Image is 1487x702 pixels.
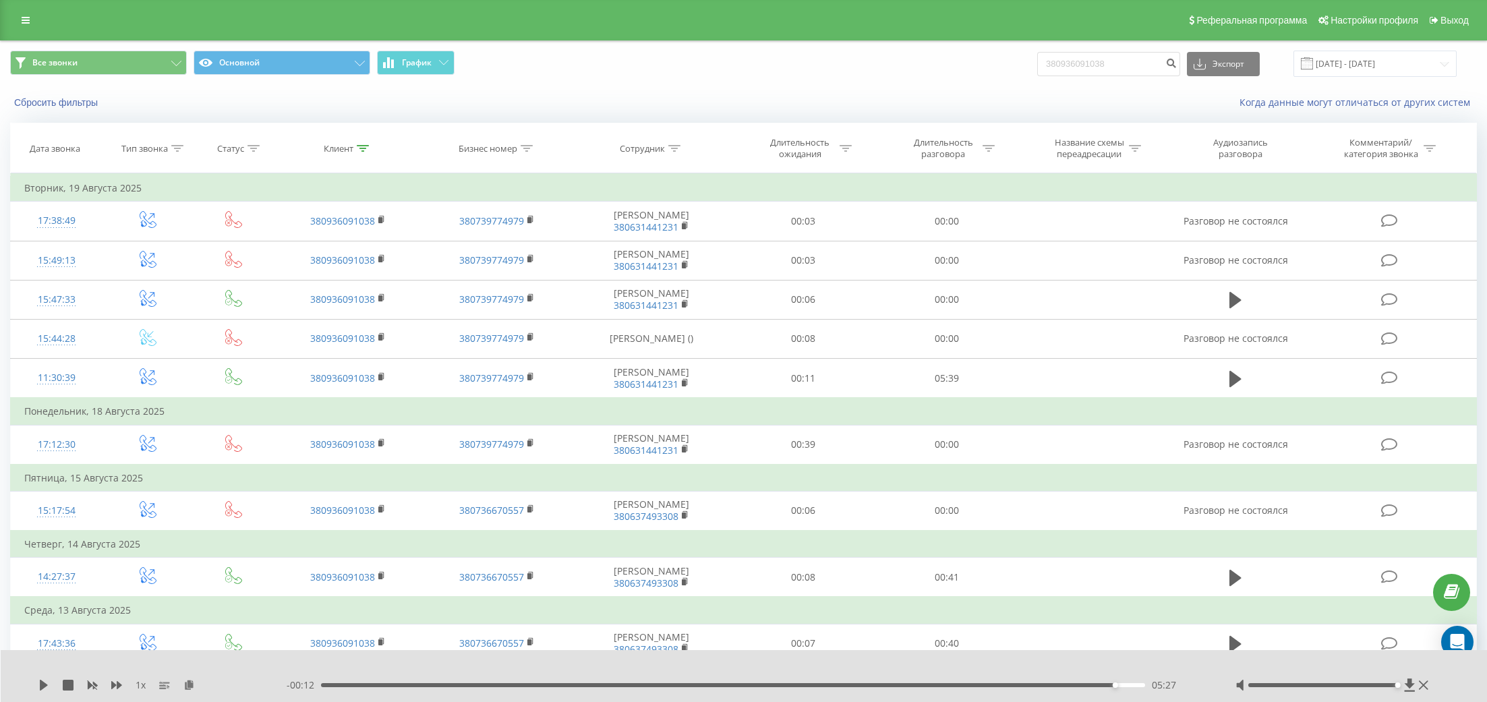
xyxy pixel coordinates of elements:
[32,57,78,68] span: Все звонки
[614,444,678,457] a: 380631441231
[24,432,88,458] div: 17:12:30
[24,631,88,657] div: 17:43:36
[402,58,432,67] span: График
[572,280,732,319] td: [PERSON_NAME]
[136,678,146,692] span: 1 x
[614,577,678,589] a: 380637493308
[310,637,375,649] a: 380936091038
[1187,52,1260,76] button: Экспорт
[614,221,678,233] a: 380631441231
[310,438,375,450] a: 380936091038
[614,510,678,523] a: 380637493308
[875,319,1018,358] td: 00:00
[572,425,732,465] td: [PERSON_NAME]
[1152,678,1176,692] span: 05:27
[1184,332,1288,345] span: Разговор не состоялся
[310,214,375,227] a: 380936091038
[1184,254,1288,266] span: Разговор не состоялся
[614,299,678,312] a: 380631441231
[572,241,732,280] td: [PERSON_NAME]
[459,504,524,517] a: 380736670557
[287,678,321,692] span: - 00:12
[377,51,455,75] button: График
[310,254,375,266] a: 380936091038
[30,143,80,154] div: Дата звонка
[217,143,244,154] div: Статус
[310,571,375,583] a: 380936091038
[875,241,1018,280] td: 00:00
[614,378,678,390] a: 380631441231
[11,597,1477,624] td: Среда, 13 Августа 2025
[572,558,732,597] td: [PERSON_NAME]
[10,96,105,109] button: Сбросить фильтры
[907,137,979,160] div: Длительность разговора
[875,359,1018,399] td: 05:39
[732,319,875,358] td: 00:08
[459,438,524,450] a: 380739774979
[11,398,1477,425] td: Понедельник, 18 Августа 2025
[11,175,1477,202] td: Вторник, 19 Августа 2025
[459,293,524,305] a: 380739774979
[732,241,875,280] td: 00:03
[732,624,875,663] td: 00:07
[1184,214,1288,227] span: Разговор не состоялся
[459,254,524,266] a: 380739774979
[11,531,1477,558] td: Четверг, 14 Августа 2025
[875,280,1018,319] td: 00:00
[620,143,665,154] div: Сотрудник
[732,558,875,597] td: 00:08
[1440,15,1469,26] span: Выход
[572,202,732,241] td: [PERSON_NAME]
[310,293,375,305] a: 380936091038
[1184,504,1288,517] span: Разговор не состоялся
[24,287,88,313] div: 15:47:33
[459,332,524,345] a: 380739774979
[1196,15,1307,26] span: Реферальная программа
[732,202,875,241] td: 00:03
[572,319,732,358] td: [PERSON_NAME] ()
[1037,52,1180,76] input: Поиск по номеру
[1341,137,1420,160] div: Комментарий/категория звонка
[324,143,353,154] div: Клиент
[572,359,732,399] td: [PERSON_NAME]
[732,359,875,399] td: 00:11
[10,51,187,75] button: Все звонки
[459,571,524,583] a: 380736670557
[1441,626,1474,658] div: Open Intercom Messenger
[732,280,875,319] td: 00:06
[732,491,875,531] td: 00:06
[875,558,1018,597] td: 00:41
[310,332,375,345] a: 380936091038
[11,465,1477,492] td: Пятница, 15 Августа 2025
[310,504,375,517] a: 380936091038
[1240,96,1477,109] a: Когда данные могут отличаться от других систем
[764,137,836,160] div: Длительность ожидания
[875,202,1018,241] td: 00:00
[1196,137,1284,160] div: Аудиозапись разговора
[875,491,1018,531] td: 00:00
[24,365,88,391] div: 11:30:39
[24,208,88,234] div: 17:38:49
[1395,682,1401,688] div: Accessibility label
[572,624,732,663] td: [PERSON_NAME]
[459,637,524,649] a: 380736670557
[121,143,168,154] div: Тип звонка
[459,143,517,154] div: Бизнес номер
[194,51,370,75] button: Основной
[24,564,88,590] div: 14:27:37
[614,260,678,272] a: 380631441231
[614,643,678,655] a: 380637493308
[24,498,88,524] div: 15:17:54
[1331,15,1418,26] span: Настройки профиля
[1053,137,1126,160] div: Название схемы переадресации
[732,425,875,465] td: 00:39
[459,372,524,384] a: 380739774979
[875,624,1018,663] td: 00:40
[310,372,375,384] a: 380936091038
[24,247,88,274] div: 15:49:13
[1184,438,1288,450] span: Разговор не состоялся
[24,326,88,352] div: 15:44:28
[875,425,1018,465] td: 00:00
[459,214,524,227] a: 380739774979
[1113,682,1118,688] div: Accessibility label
